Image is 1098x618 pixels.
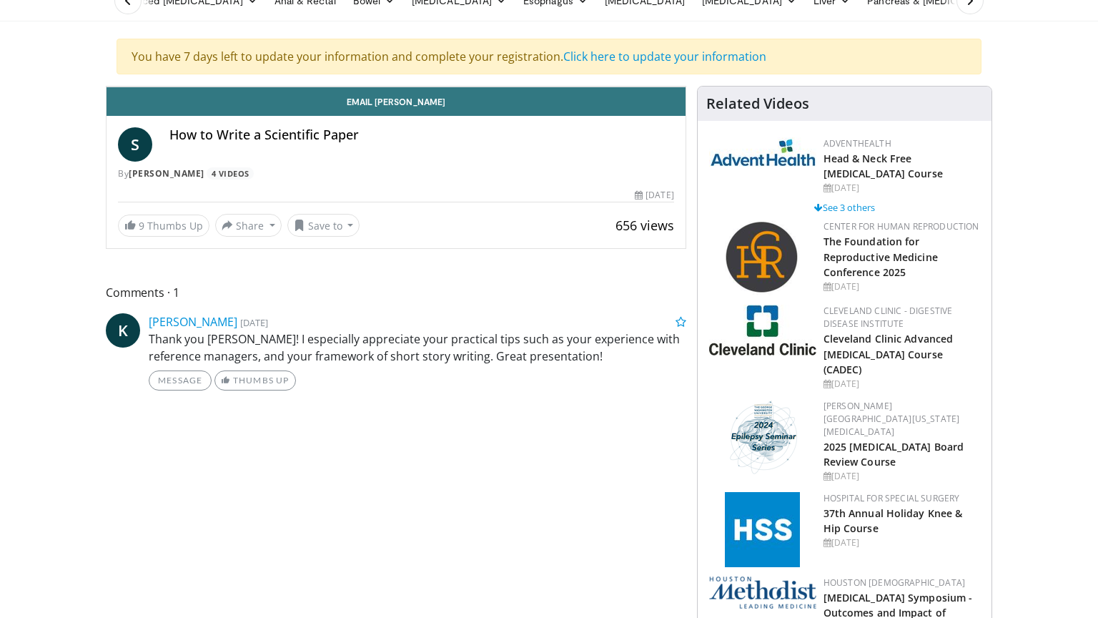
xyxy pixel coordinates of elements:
[823,400,960,438] a: [PERSON_NAME][GEOGRAPHIC_DATA][US_STATE][MEDICAL_DATA]
[706,95,809,112] h4: Related Videos
[823,577,965,589] a: Houston [DEMOGRAPHIC_DATA]
[814,201,875,214] a: See 3 others
[725,492,800,567] img: f5c2b4a9-8f32-47da-86a2-cd262eba5885.gif.150x105_q85_autocrop_double_scale_upscale_version-0.2.jpg
[823,152,943,180] a: Head & Neck Free [MEDICAL_DATA] Course
[823,536,980,549] div: [DATE]
[823,440,964,469] a: 2025 [MEDICAL_DATA] Board Review Course
[709,137,816,167] img: 5c3c682d-da39-4b33-93a5-b3fb6ba9580b.jpg.150x105_q85_autocrop_double_scale_upscale_version-0.2.jpg
[823,378,980,391] div: [DATE]
[615,217,674,234] span: 656 views
[823,305,953,330] a: Cleveland Clinic - Digestive Disease Institute
[823,332,954,376] a: Cleveland Clinic Advanced [MEDICAL_DATA] Course (CADEC)
[129,167,204,180] a: [PERSON_NAME]
[823,220,979,232] a: Center for Human Reproduction
[169,127,674,143] h4: How to Write a Scientific Paper
[149,371,212,391] a: Message
[106,313,140,348] a: K
[709,305,816,355] img: 26c3db21-1732-4825-9e63-fd6a0021a399.jpg.150x105_q85_autocrop_double_scale_upscale_version-0.2.jpg
[823,235,938,278] a: The Foundation for Reproductive Medicine Conference 2025
[823,492,960,504] a: Hospital for Special Surgery
[823,506,963,535] a: 37th Annual Holiday Knee & Hip Course
[118,167,674,180] div: By
[139,219,144,232] span: 9
[823,137,891,149] a: AdventHealth
[149,330,686,365] p: Thank you [PERSON_NAME]! I especially appreciate your practical tips such as your experience with...
[563,49,766,64] a: Click here to update your information
[725,220,800,295] img: c058e059-5986-4522-8e32-16b7599f4943.png.150x105_q85_autocrop_double_scale_upscale_version-0.2.png
[117,39,981,74] div: You have 7 days left to update your information and complete your registration.
[240,316,268,329] small: [DATE]
[709,577,816,609] img: 5e4488cc-e109-4a4e-9fd9-73bb9237ee91.png.150x105_q85_autocrop_double_scale_upscale_version-0.2.png
[149,314,237,330] a: [PERSON_NAME]
[215,214,282,237] button: Share
[107,87,686,116] a: Email [PERSON_NAME]
[207,167,254,180] a: 4 Videos
[823,182,980,195] div: [DATE]
[118,215,209,237] a: 9 Thumbs Up
[635,189,673,202] div: [DATE]
[106,283,686,302] span: Comments 1
[118,127,152,162] a: S
[823,280,980,293] div: [DATE]
[287,214,360,237] button: Save to
[723,400,801,475] img: 76bc84c6-69a7-4c34-b56c-bd0b7f71564d.png.150x105_q85_autocrop_double_scale_upscale_version-0.2.png
[214,371,295,391] a: Thumbs Up
[823,470,980,483] div: [DATE]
